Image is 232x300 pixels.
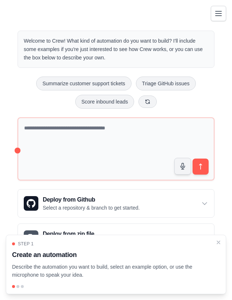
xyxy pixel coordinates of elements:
button: Summarize customer support tickets [36,77,131,90]
p: Select a repository & branch to get started. [43,204,140,211]
span: Step 1 [18,241,34,247]
iframe: Chat Widget [195,265,232,300]
button: Close walkthrough [216,239,221,245]
button: Triage GitHub issues [136,77,196,90]
h3: Deploy from zip file [43,230,104,238]
p: Describe the automation you want to build, select an example option, or use the microphone to spe... [12,263,211,280]
p: Welcome to Crew! What kind of automation do you want to build? I'll include some examples if you'... [24,37,208,62]
button: Score inbound leads [75,95,134,109]
button: Toggle navigation [211,6,226,21]
h3: Create an automation [12,250,211,260]
h3: Deploy from Github [43,195,140,204]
